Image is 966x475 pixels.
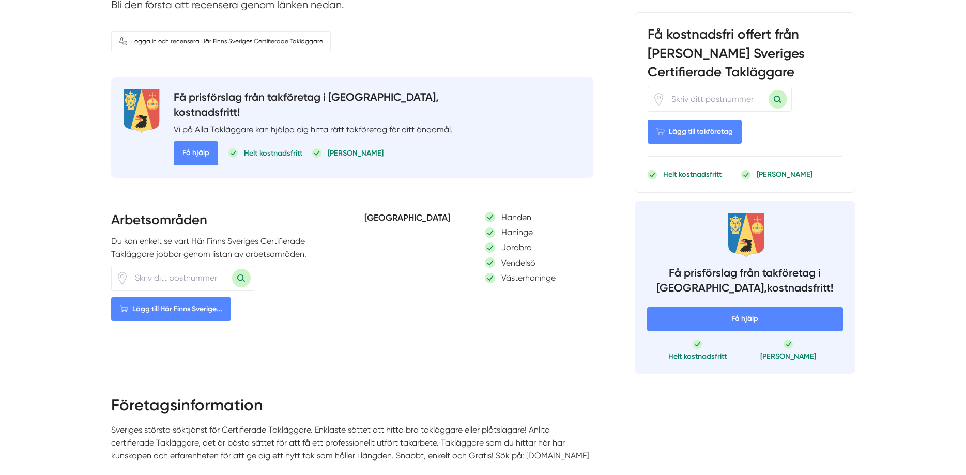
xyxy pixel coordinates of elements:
p: Handen [501,211,531,224]
p: [PERSON_NAME] [328,148,384,158]
p: Jordbro [501,241,532,254]
h4: Få prisförslag från takföretag i [GEOGRAPHIC_DATA], kostnadsfritt! [174,89,453,123]
span: Få hjälp [647,307,843,331]
p: Vendelsö [501,256,535,269]
p: Helt kostnadsfritt [663,169,722,179]
p: Sveriges största söktjänst för Certifierade Takläggare. Enklaste sättet att hitta bra takläggare ... [111,423,593,471]
h3: Få kostnadsfri offert från [PERSON_NAME] Sveriges Certifierade Takläggare [648,25,842,87]
p: Haninge [501,226,533,239]
svg: Pin / Karta [116,272,129,285]
span: Få hjälp [174,141,218,165]
svg: Pin / Karta [652,93,665,105]
h5: [GEOGRAPHIC_DATA] [364,211,460,227]
button: Sök med postnummer [232,269,251,287]
span: Klicka för att använda din position. [116,272,129,285]
p: [PERSON_NAME] [757,169,812,179]
p: [PERSON_NAME] [760,350,816,361]
span: Logga in och recensera Här Finns Sveriges Certifierade Takläggare [131,37,323,47]
p: Helt kostnadsfritt [244,148,302,158]
span: Klicka för att använda din position. [652,93,665,105]
input: Skriv ditt postnummer [129,266,232,290]
p: Helt kostnadsfritt [668,350,727,361]
p: Du kan enkelt se vart Här Finns Sveriges Certifierade Takläggare jobbar genom listan av arbetsomr... [111,235,340,261]
h4: Få prisförslag från takföretag i [GEOGRAPHIC_DATA], kostnadsfritt! [647,265,843,299]
button: Sök med postnummer [769,90,787,109]
p: Vi på Alla Takläggare kan hjälpa dig hitta rätt takföretag för ditt ändamål. [174,123,453,136]
input: Skriv ditt postnummer [665,87,769,111]
h3: Arbetsområden [111,211,340,235]
h2: Företagsinformation [111,394,593,423]
: Lägg till takföretag [648,120,742,144]
p: Västerhaninge [501,271,556,284]
a: Logga in och recensera Här Finns Sveriges Certifierade Takläggare [111,31,331,52]
: Lägg till Här Finns Sverige... [111,297,231,321]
